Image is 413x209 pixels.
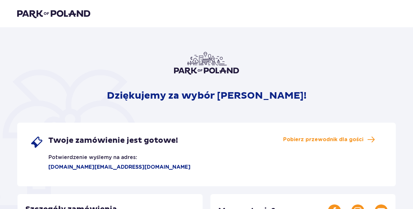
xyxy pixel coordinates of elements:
p: Potwierdzenie wyślemy na adres: [30,149,137,161]
img: Park of Poland logo [17,9,90,18]
img: single ticket icon [30,136,43,149]
span: Twoje zamówienie jest gotowe! [48,136,178,145]
p: [DOMAIN_NAME][EMAIL_ADDRESS][DOMAIN_NAME] [30,164,191,171]
p: Dziękujemy za wybór [PERSON_NAME]! [107,90,307,102]
a: Pobierz przewodnik dla gości [283,136,375,143]
img: Park of Poland logo [174,52,239,75]
span: Pobierz przewodnik dla gości [283,136,363,143]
